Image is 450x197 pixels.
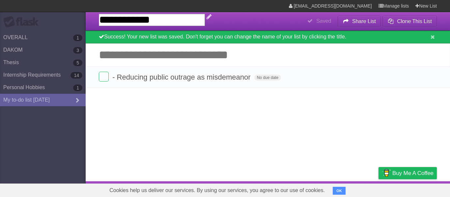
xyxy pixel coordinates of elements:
[112,73,252,81] span: - Reducing public outrage as misdemeanor
[73,60,82,66] b: 5
[370,183,387,195] a: Privacy
[338,15,381,27] button: Share List
[254,75,281,81] span: No due date
[392,167,434,179] span: Buy me a coffee
[382,167,391,179] img: Buy me a coffee
[352,18,376,24] b: Share List
[291,183,305,195] a: About
[348,183,362,195] a: Terms
[397,18,432,24] b: Clone This List
[379,167,437,179] a: Buy me a coffee
[73,85,82,91] b: 1
[99,72,109,82] label: Done
[313,183,339,195] a: Developers
[70,72,82,79] b: 14
[382,15,437,27] button: Clone This List
[86,31,450,43] div: Success! Your new list was saved. Don't forget you can change the name of your list by clicking t...
[73,47,82,54] b: 3
[3,16,43,28] div: Flask
[73,35,82,41] b: 1
[316,18,331,24] b: Saved
[103,184,331,197] span: Cookies help us deliver our services. By using our services, you agree to our use of cookies.
[395,183,437,195] a: Suggest a feature
[333,187,346,195] button: OK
